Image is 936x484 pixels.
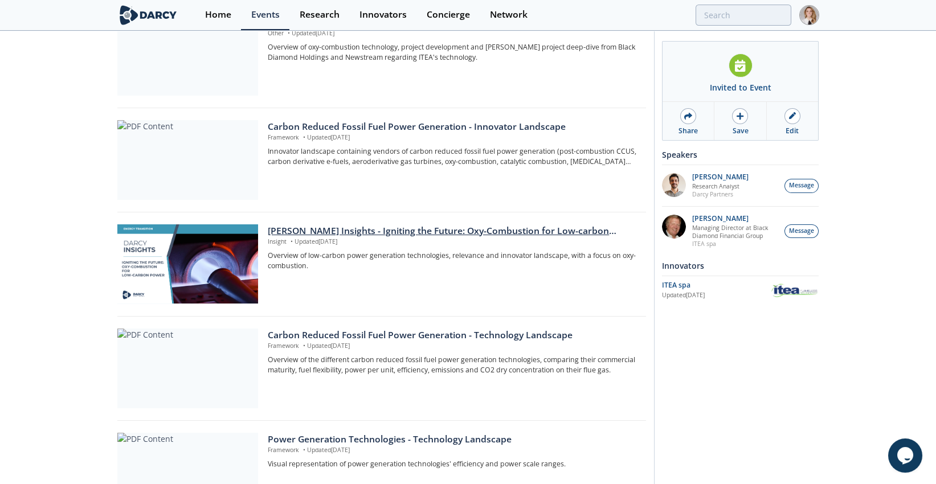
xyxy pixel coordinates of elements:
[679,126,698,136] div: Share
[786,126,799,136] div: Edit
[784,224,819,239] button: Message
[301,446,307,454] span: •
[784,179,819,193] button: Message
[268,355,637,376] p: Overview of the different carbon reduced fossil fuel power generation technologies, comparing the...
[490,10,528,19] div: Network
[662,173,686,197] img: e78dc165-e339-43be-b819-6f39ce58aec6
[799,5,819,25] img: Profile
[662,215,686,239] img: 5c882eca-8b14-43be-9dc2-518e113e9a37
[268,224,637,238] div: [PERSON_NAME] Insights - Igniting the Future: Oxy-Combustion for Low-carbon power
[662,291,771,300] div: Updated [DATE]
[662,256,819,276] div: Innovators
[692,173,749,181] p: [PERSON_NAME]
[789,227,814,236] span: Message
[268,446,637,455] p: Framework Updated [DATE]
[268,342,637,351] p: Framework Updated [DATE]
[427,10,470,19] div: Concierge
[662,280,771,290] div: ITEA spa
[732,126,748,136] div: Save
[288,237,295,245] span: •
[117,329,646,408] a: PDF Content Carbon Reduced Fossil Fuel Power Generation - Technology Landscape Framework •Updated...
[268,433,637,446] div: Power Generation Technologies - Technology Landscape
[888,438,925,473] iframe: chat widget
[662,145,819,165] div: Speakers
[268,251,637,272] p: Overview of low-carbon power generation technologies, relevance and innovator landscape, with a f...
[789,181,814,190] span: Message
[268,146,637,167] p: Innovator landscape containing vendors of carbon reduced fossil fuel power generation (post-combu...
[117,120,646,200] a: PDF Content Carbon Reduced Fossil Fuel Power Generation - Innovator Landscape Framework •Updated[...
[301,133,307,141] span: •
[268,459,637,469] p: Visual representation of power generation technologies' efficiency and power scale ranges.
[696,5,791,26] input: Advanced Search
[285,29,292,37] span: •
[268,133,637,142] p: Framework Updated [DATE]
[359,10,407,19] div: Innovators
[268,237,637,247] p: Insight Updated [DATE]
[692,224,779,240] p: Managing Director at Black Diamond Financial Group
[251,10,280,19] div: Events
[205,10,231,19] div: Home
[117,16,646,96] a: PDF Content Black Diamond Holdings & Newstream - Oxy-Combustion Projects Other •Updated[DATE] Ove...
[268,42,637,63] p: Overview of oxy-combustion technology, project development and [PERSON_NAME] project deep-dive fr...
[771,282,819,298] img: ITEA spa
[767,102,818,140] a: Edit
[692,190,749,198] p: Darcy Partners
[301,342,307,350] span: •
[117,5,179,25] img: logo-wide.svg
[117,224,646,304] a: Darcy Insights - Igniting the Future: Oxy-Combustion for Low-carbon power preview [PERSON_NAME] I...
[268,329,637,342] div: Carbon Reduced Fossil Fuel Power Generation - Technology Landscape
[662,280,819,300] a: ITEA spa Updated[DATE] ITEA spa
[692,215,779,223] p: [PERSON_NAME]
[692,182,749,190] p: Research Analyst
[710,81,771,93] div: Invited to Event
[268,29,637,38] p: Other Updated [DATE]
[300,10,340,19] div: Research
[692,240,779,248] p: ITEA spa
[268,120,637,134] div: Carbon Reduced Fossil Fuel Power Generation - Innovator Landscape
